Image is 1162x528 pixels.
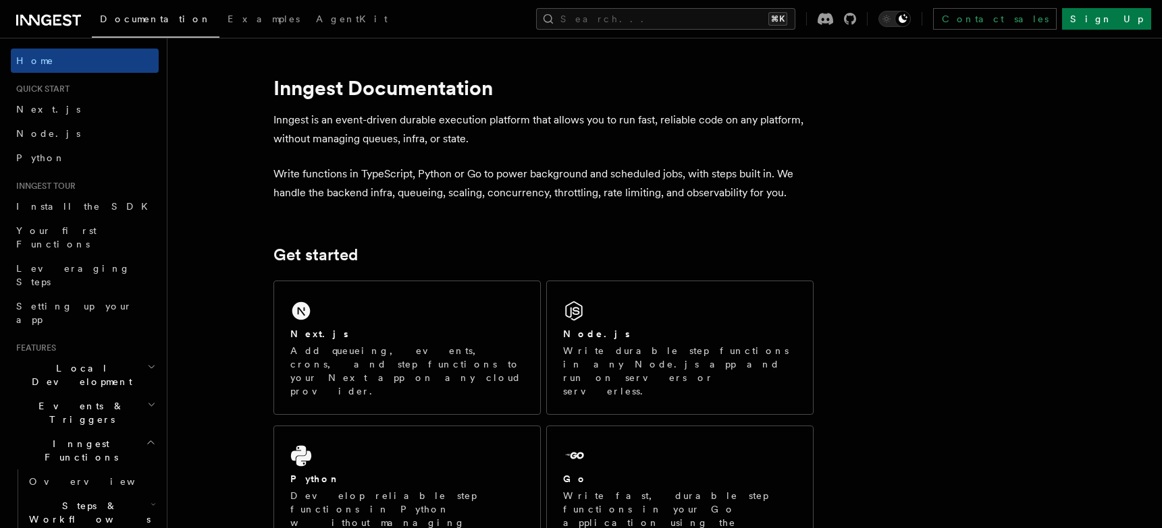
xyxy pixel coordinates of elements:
[546,281,814,415] a: Node.jsWrite durable step functions in any Node.js app and run on servers or serverless.
[24,499,151,526] span: Steps & Workflows
[11,394,159,432] button: Events & Triggers
[16,201,156,212] span: Install the SDK
[11,49,159,73] a: Home
[273,281,541,415] a: Next.jsAdd queueing, events, crons, and step functions to your Next app on any cloud provider.
[11,256,159,294] a: Leveraging Steps
[16,263,130,287] span: Leveraging Steps
[308,4,396,36] a: AgentKit
[273,165,814,202] p: Write functions in TypeScript, Python or Go to power background and scheduled jobs, with steps bu...
[16,128,80,139] span: Node.js
[29,476,168,487] span: Overview
[290,327,348,341] h2: Next.js
[11,432,159,469] button: Inngest Functions
[563,327,630,341] h2: Node.js
[16,301,132,325] span: Setting up your app
[768,12,787,26] kbd: ⌘K
[11,361,147,388] span: Local Development
[290,344,524,398] p: Add queueing, events, crons, and step functions to your Next app on any cloud provider.
[1062,8,1151,30] a: Sign Up
[11,294,159,332] a: Setting up your app
[11,194,159,218] a: Install the SDK
[273,111,814,148] p: Inngest is an event-driven durable execution platform that allows you to run fast, reliable code ...
[24,469,159,494] a: Overview
[16,225,97,250] span: Your first Functions
[11,84,70,94] span: Quick start
[316,13,388,24] span: AgentKit
[11,356,159,394] button: Local Development
[11,399,147,426] span: Events & Triggers
[11,343,56,353] span: Features
[11,121,159,146] a: Node.js
[878,11,911,27] button: Toggle dark mode
[11,437,146,464] span: Inngest Functions
[11,146,159,170] a: Python
[273,76,814,100] h1: Inngest Documentation
[219,4,308,36] a: Examples
[92,4,219,38] a: Documentation
[290,472,340,486] h2: Python
[11,218,159,256] a: Your first Functions
[16,152,65,163] span: Python
[100,13,211,24] span: Documentation
[16,54,54,67] span: Home
[563,472,587,486] h2: Go
[11,97,159,121] a: Next.js
[933,8,1057,30] a: Contact sales
[16,104,80,115] span: Next.js
[563,344,797,398] p: Write durable step functions in any Node.js app and run on servers or serverless.
[273,245,358,264] a: Get started
[536,8,795,30] button: Search...⌘K
[228,13,300,24] span: Examples
[11,181,76,192] span: Inngest tour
